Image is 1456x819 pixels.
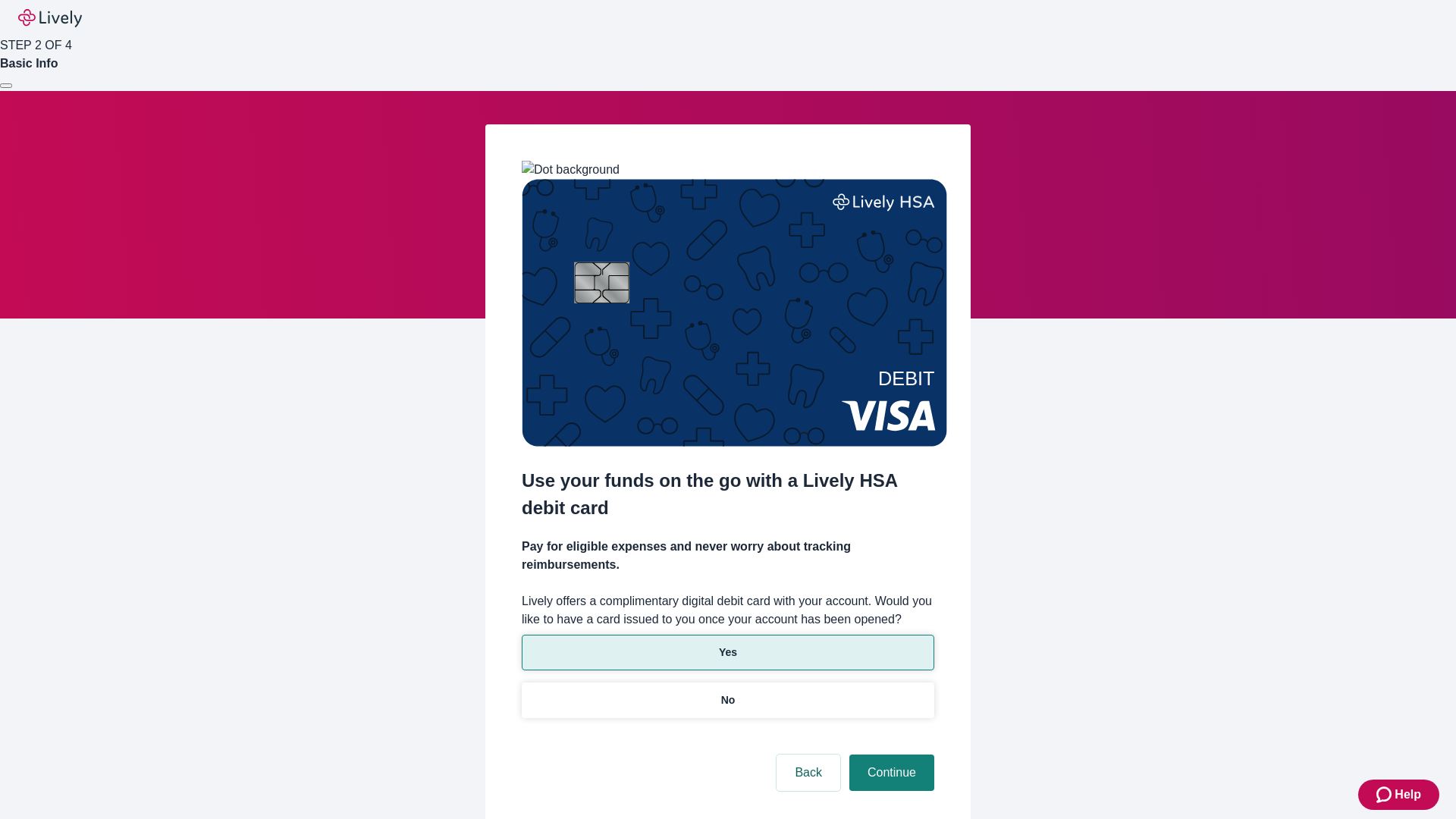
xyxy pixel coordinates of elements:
[522,538,934,574] h4: Pay for eligible expenses and never worry about tracking reimbursements.
[522,161,620,179] img: Dot background
[522,592,934,629] label: Lively offers a complimentary digital debit card with your account. Would you like to have a card...
[1376,786,1395,804] svg: Zendesk support icon
[719,645,737,661] p: Yes
[777,755,840,791] button: Back
[18,9,82,27] img: Lively
[1395,786,1421,804] span: Help
[522,682,934,718] button: No
[1358,780,1439,810] button: Zendesk support iconHelp
[522,635,934,670] button: Yes
[522,179,947,447] img: Debit card
[522,467,934,522] h2: Use your funds on the go with a Lively HSA debit card
[849,755,934,791] button: Continue
[721,692,736,708] p: No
